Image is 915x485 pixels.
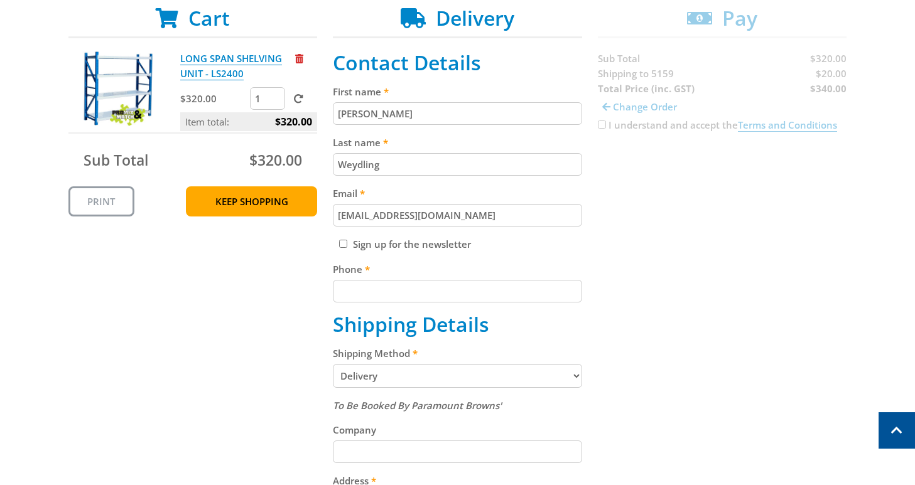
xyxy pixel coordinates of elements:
[180,52,282,80] a: LONG SPAN SHELVING UNIT - LS2400
[180,91,247,106] p: $320.00
[333,312,582,336] h2: Shipping Details
[333,51,582,75] h2: Contact Details
[333,364,582,388] select: Please select a shipping method.
[333,346,582,361] label: Shipping Method
[333,102,582,125] input: Please enter your first name.
[188,4,230,31] span: Cart
[436,4,514,31] span: Delivery
[333,186,582,201] label: Email
[295,52,303,65] a: Remove from cart
[80,51,156,126] img: LONG SPAN SHELVING UNIT - LS2400
[353,238,471,250] label: Sign up for the newsletter
[333,262,582,277] label: Phone
[333,84,582,99] label: First name
[84,150,148,170] span: Sub Total
[333,399,502,412] em: To Be Booked By Paramount Browns'
[333,153,582,176] input: Please enter your last name.
[68,186,134,216] a: Print
[180,112,317,131] p: Item total:
[333,422,582,437] label: Company
[333,280,582,302] input: Please enter your telephone number.
[249,150,302,170] span: $320.00
[186,186,317,216] a: Keep Shopping
[333,204,582,227] input: Please enter your email address.
[333,135,582,150] label: Last name
[275,112,312,131] span: $320.00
